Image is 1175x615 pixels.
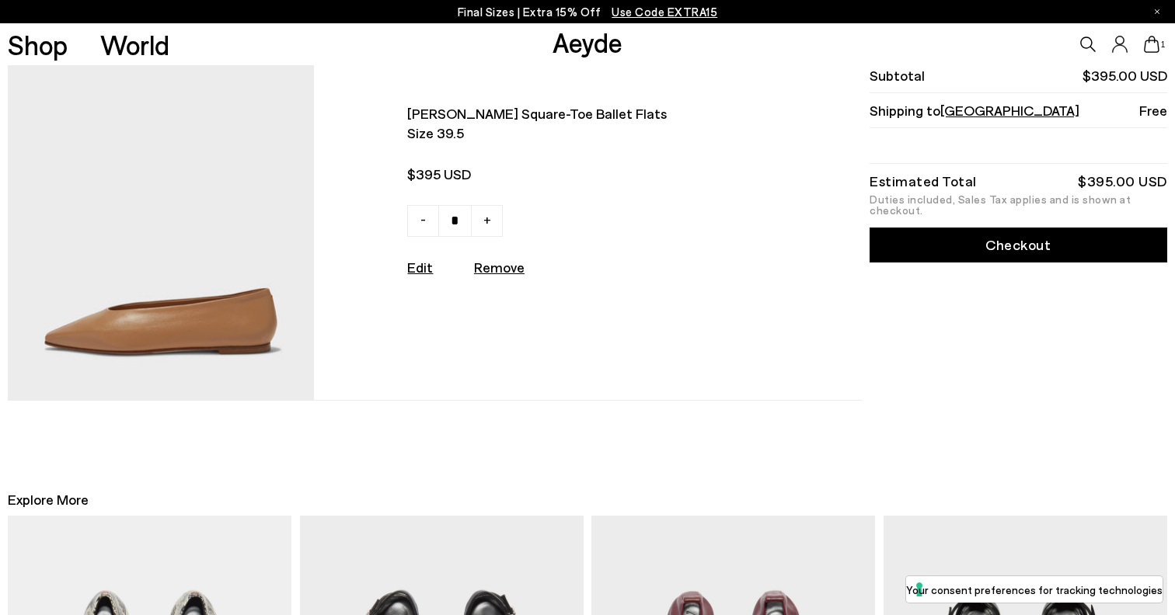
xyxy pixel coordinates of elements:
span: [GEOGRAPHIC_DATA] [940,102,1079,119]
img: AEYDE-BETTY-NAPPA-LEATHER-HAZELNUT-1_63b683d7-62a3-43b6-91d9-4738f4e1acdb_580x.jpg [8,24,313,400]
span: Free [1139,101,1167,120]
span: 1 [1159,40,1167,49]
span: $395.00 USD [1083,66,1167,85]
li: Subtotal [870,58,1166,93]
a: Checkout [870,228,1166,262]
span: $395 USD [407,165,740,184]
a: - [407,205,439,237]
div: $395.00 USD [1078,175,1167,186]
label: Your consent preferences for tracking technologies [906,582,1163,598]
a: 1 [1144,36,1159,53]
a: Shop [8,31,68,58]
a: World [100,31,169,58]
span: Navigate to /collections/ss25-final-sizes [612,5,717,19]
span: - [420,210,426,228]
u: Remove [474,259,525,276]
a: Aeyde [553,26,622,58]
span: + [483,210,491,228]
span: [PERSON_NAME] square-toe ballet flats [407,104,740,123]
a: + [471,205,503,237]
span: Size 39.5 [407,123,740,143]
div: Estimated Total [870,175,977,186]
p: Final Sizes | Extra 15% Off [458,2,718,22]
div: Duties included, Sales Tax applies and is shown at checkout. [870,194,1166,216]
span: Shipping to [870,101,1079,120]
button: Your consent preferences for tracking technologies [906,576,1163,603]
a: Edit [407,259,433,276]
